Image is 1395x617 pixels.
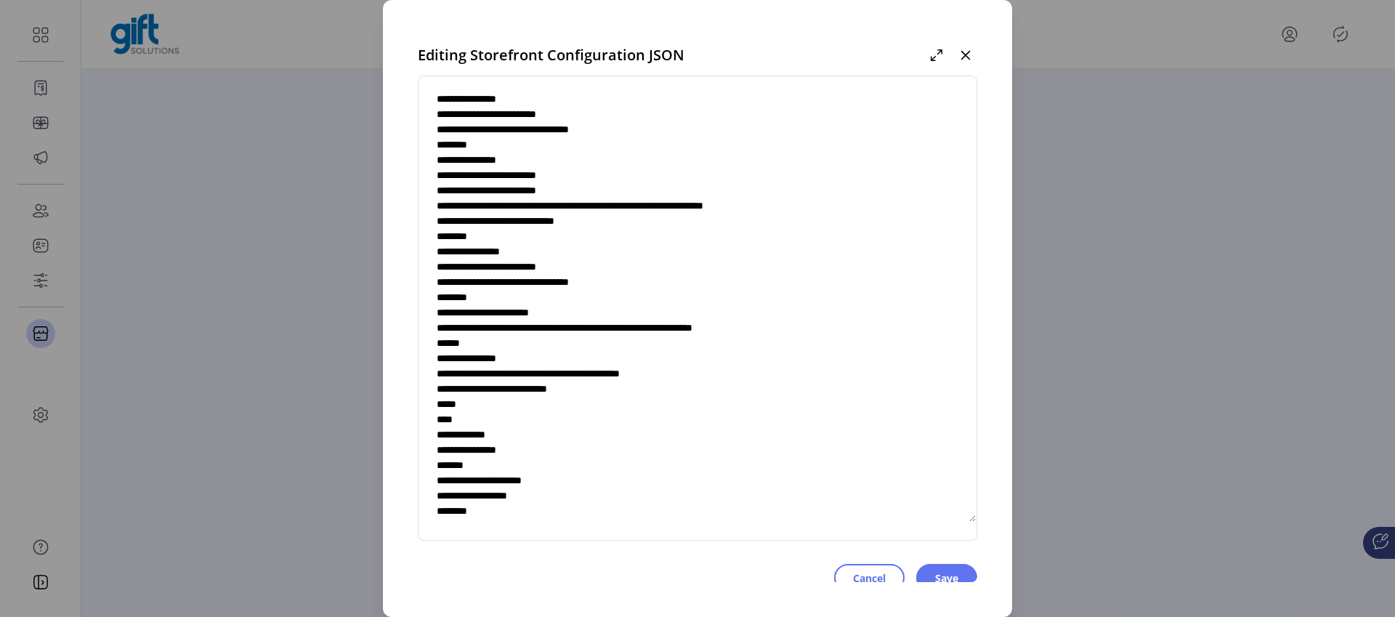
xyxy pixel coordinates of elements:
[916,564,977,592] button: Save
[935,570,958,586] span: Save
[418,44,684,66] span: Editing Storefront Configuration JSON
[925,44,948,67] button: Maximize
[834,564,905,592] button: Cancel
[853,570,886,586] span: Cancel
